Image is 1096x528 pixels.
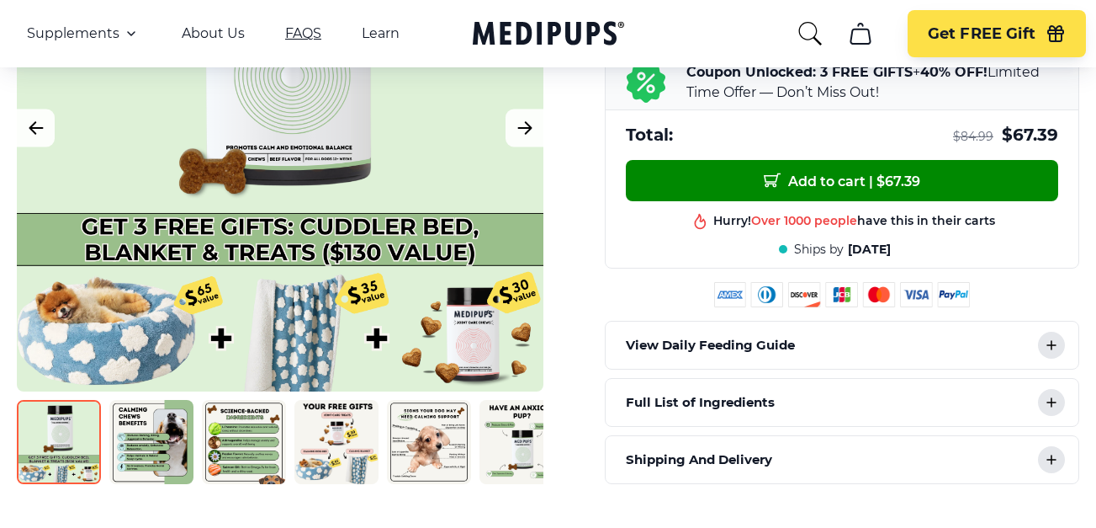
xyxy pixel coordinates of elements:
[686,64,913,80] b: Coupon Unlocked: 3 FREE GIFTS
[953,129,993,145] span: $ 84.99
[294,400,379,484] img: Calming Dog Chews | Natural Dog Supplements
[285,25,321,42] a: FAQS
[626,392,775,413] p: Full List of Ingredients
[794,242,844,258] span: Ships by
[17,400,101,484] img: Calming Dog Chews | Natural Dog Supplements
[479,400,564,484] img: Calming Dog Chews | Natural Dog Supplements
[17,109,55,147] button: Previous Image
[27,24,141,44] button: Supplements
[182,25,245,42] a: About Us
[714,282,970,307] img: payment methods
[908,10,1086,57] button: Get FREE Gift
[751,213,857,228] span: Over 1000 people
[506,109,543,147] button: Next Image
[928,24,1035,44] span: Get FREE Gift
[920,64,987,80] b: 40% OFF!
[626,124,673,147] span: Total:
[764,172,920,189] span: Add to cart | $ 67.39
[626,450,772,470] p: Shipping And Delivery
[473,18,624,52] a: Medipups
[686,62,1058,103] p: + Limited Time Offer — Don’t Miss Out!
[109,400,193,484] img: Calming Dog Chews | Natural Dog Supplements
[797,20,823,47] button: search
[626,335,795,355] p: View Daily Feeding Guide
[840,13,881,54] button: cart
[848,242,891,258] span: [DATE]
[362,25,400,42] a: Learn
[202,400,286,484] img: Calming Dog Chews | Natural Dog Supplements
[27,25,119,42] span: Supplements
[1002,124,1058,147] span: $ 67.39
[626,160,1058,201] button: Add to cart | $67.39
[387,400,471,484] img: Calming Dog Chews | Natural Dog Supplements
[713,213,995,229] div: Hurry! have this in their carts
